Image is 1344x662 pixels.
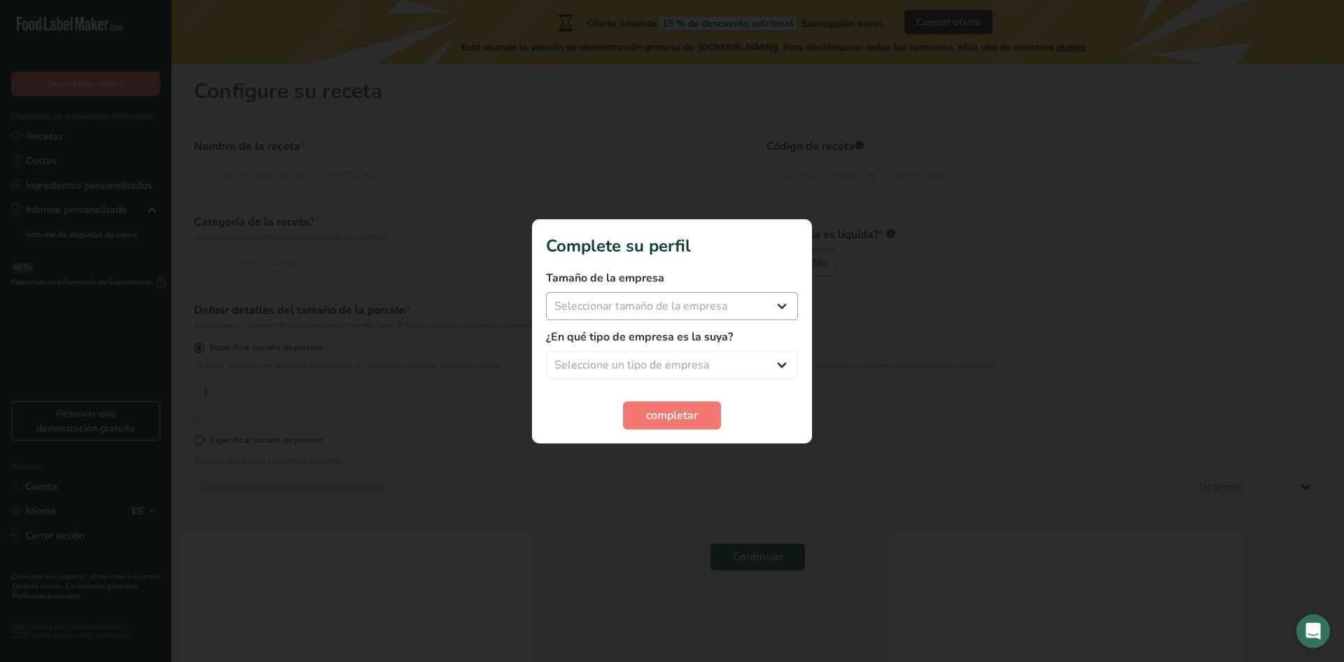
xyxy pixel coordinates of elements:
label: ¿En qué tipo de empresa es la suya? [546,329,798,345]
div: Open Intercom Messenger [1296,614,1330,648]
label: Tamaño de la empresa [546,270,798,287]
h1: Complete su perfil [546,233,798,258]
span: completar [646,407,698,424]
button: completar [623,401,721,429]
